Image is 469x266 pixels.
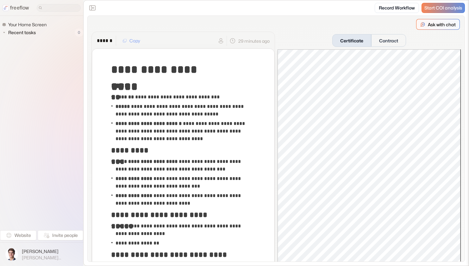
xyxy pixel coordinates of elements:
[119,36,144,46] button: Copy
[2,29,38,36] button: Recent tasks
[238,38,270,44] p: 29 minutes ago
[38,230,83,240] button: Invite people
[2,21,49,28] a: Your Home Screen
[424,5,462,11] span: Start COI analysis
[10,4,29,12] p: freeflow
[278,49,461,263] iframe: Certificate
[5,248,18,261] img: profile
[7,29,38,36] span: Recent tasks
[428,21,456,28] p: Ask with chat
[22,248,78,255] span: [PERSON_NAME]
[375,3,419,13] a: Record Workflow
[3,4,29,12] a: freeflow
[422,3,465,13] a: Start COI analysis
[332,34,371,47] button: Certificate
[4,246,79,262] button: [PERSON_NAME][PERSON_NAME][EMAIL_ADDRESS][PERSON_NAME][DOMAIN_NAME]
[7,22,48,28] span: Your Home Screen
[22,255,78,261] span: [PERSON_NAME][EMAIL_ADDRESS][PERSON_NAME][DOMAIN_NAME]
[371,34,406,47] button: Contract
[87,3,97,13] button: Close the sidebar
[75,28,83,37] span: 0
